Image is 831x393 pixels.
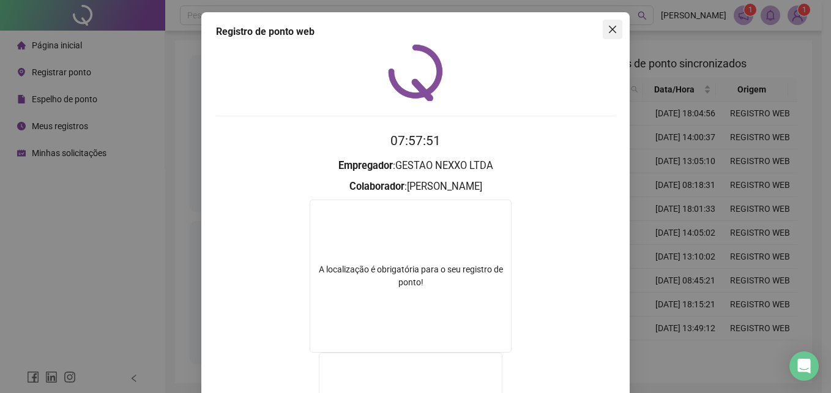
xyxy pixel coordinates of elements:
[216,24,615,39] div: Registro de ponto web
[608,24,617,34] span: close
[388,44,443,101] img: QRPoint
[216,179,615,195] h3: : [PERSON_NAME]
[310,263,511,289] div: A localização é obrigatória para o seu registro de ponto!
[338,160,393,171] strong: Empregador
[603,20,622,39] button: Close
[216,158,615,174] h3: : GESTAO NEXXO LTDA
[390,133,441,148] time: 07:57:51
[349,181,404,192] strong: Colaborador
[789,351,819,381] div: Open Intercom Messenger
